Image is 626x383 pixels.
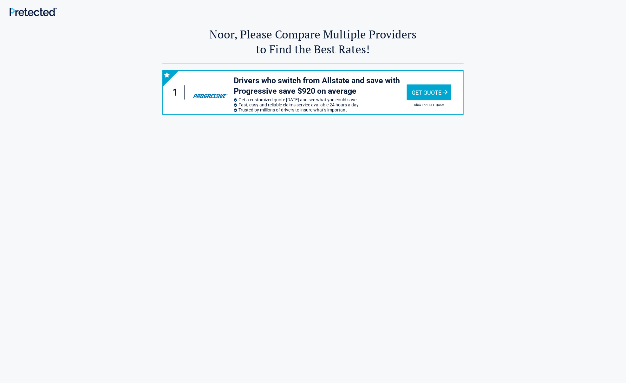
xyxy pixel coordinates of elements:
li: Trusted by millions of drivers to insure what’s important [234,107,407,112]
h2: Click For FREE Quote [407,103,451,107]
img: Main Logo [10,8,57,16]
div: Get Quote [407,84,451,100]
li: Get a customized quote [DATE] and see what you could save [234,97,407,102]
img: progressive's logo [190,83,231,102]
div: 1 [169,85,185,100]
li: Fast, easy and reliable claims service available 24 hours a day [234,102,407,107]
h3: Drivers who switch from Allstate and save with Progressive save $920 on average [234,76,407,96]
h2: Noor, Please Compare Multiple Providers to Find the Best Rates! [162,27,464,57]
